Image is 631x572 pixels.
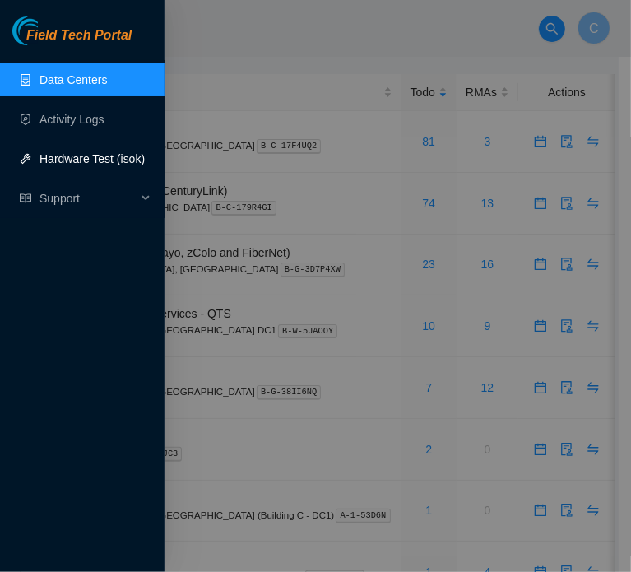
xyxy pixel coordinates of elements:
[39,73,107,86] a: Data Centers
[39,152,145,165] a: Hardware Test (isok)
[12,16,83,45] img: Akamai Technologies
[12,30,132,51] a: Akamai TechnologiesField Tech Portal
[39,113,104,126] a: Activity Logs
[20,193,31,204] span: read
[39,182,137,215] span: Support
[26,28,132,44] span: Field Tech Portal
